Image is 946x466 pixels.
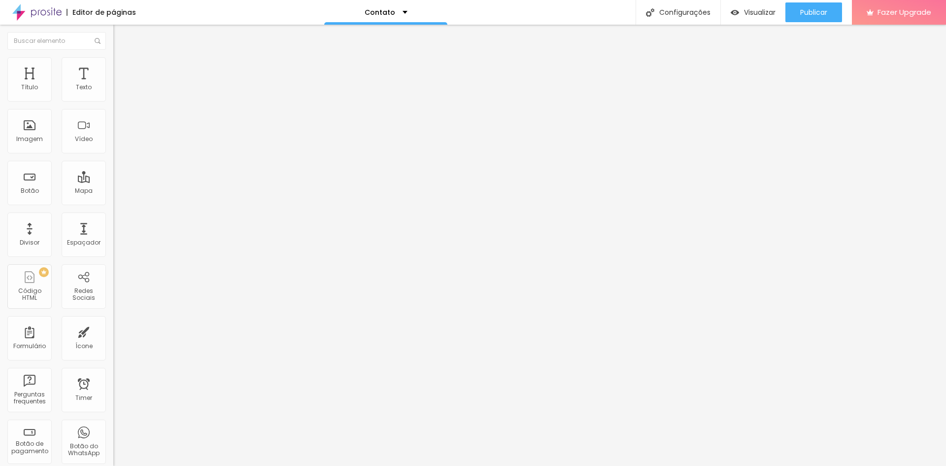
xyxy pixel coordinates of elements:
div: Timer [75,394,92,401]
button: Visualizar [721,2,785,22]
span: Visualizar [744,8,776,16]
span: Fazer Upgrade [878,8,931,16]
button: Publicar [785,2,842,22]
div: Botão do WhatsApp [64,443,103,457]
p: Contato [365,9,395,16]
div: Perguntas frequentes [10,391,49,405]
img: view-1.svg [731,8,739,17]
div: Espaçador [67,239,101,246]
div: Vídeo [75,136,93,143]
div: Botão [21,187,39,194]
input: Buscar elemento [7,32,106,50]
div: Código HTML [10,287,49,302]
div: Texto [76,84,92,91]
div: Formulário [13,343,46,350]
div: Divisor [20,239,39,246]
img: Icone [95,38,101,44]
div: Título [21,84,38,91]
div: Editor de páginas [67,9,136,16]
img: Icone [646,8,654,17]
div: Imagem [16,136,43,143]
span: Publicar [800,8,827,16]
div: Botão de pagamento [10,440,49,455]
iframe: Editor [113,25,946,466]
div: Mapa [75,187,93,194]
div: Redes Sociais [64,287,103,302]
div: Ícone [75,343,93,350]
